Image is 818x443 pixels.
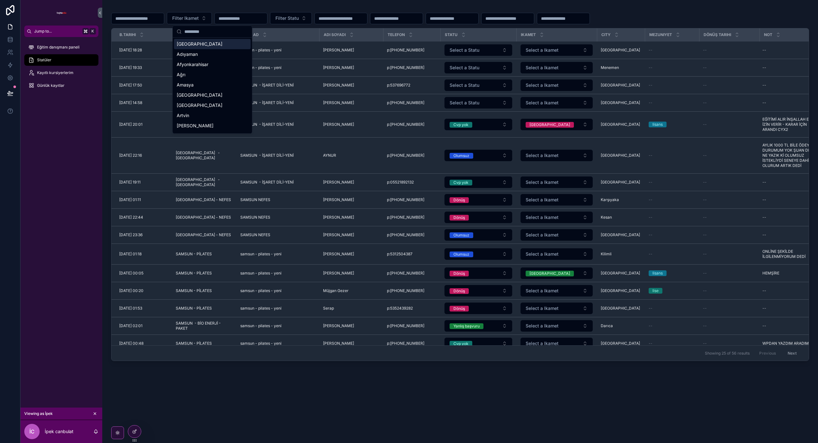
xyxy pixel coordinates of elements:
span: Ikamet [521,32,536,37]
button: Select Button [521,229,593,241]
span: [DATE] 23:36 [119,232,143,237]
span: samsun - pilates - yeni [240,306,282,311]
button: Select Button [444,338,512,349]
button: Select Button [521,119,593,130]
span: Statüler [37,57,51,63]
span: p:537696772 [387,83,410,88]
span: -- [649,180,652,185]
span: [GEOGRAPHIC_DATA] - NEFES [176,215,231,220]
span: Filter Statu [275,15,299,21]
span: -- [703,197,707,202]
button: Select Button [521,320,593,332]
span: [DATE] 19:33 [119,65,142,70]
span: [PERSON_NAME] [323,232,354,237]
button: Select Button [444,62,512,73]
span: p:[PHONE_NUMBER] [387,197,424,202]
div: Yanlış başvuru [453,323,480,329]
span: HEMŞİRE [762,271,779,276]
span: DÖNÜŞ Tarihi [704,32,731,37]
button: Select Button [521,212,593,223]
span: -- [703,153,707,158]
div: scrollable content [20,37,102,100]
span: samsun - pilates - yeni [240,65,282,70]
button: Select Button [521,97,593,109]
span: [DATE] 22:44 [119,215,143,220]
span: [DATE] 00:48 [119,341,143,346]
button: Select Button [521,150,593,161]
span: [DATE] 01:53 [119,306,142,311]
button: Select Button [444,285,512,297]
img: App logo [56,8,66,18]
button: Select Button [444,194,512,206]
button: Select Button [521,194,593,206]
span: [PERSON_NAME] [323,83,354,88]
span: [GEOGRAPHIC_DATA] [601,48,640,53]
span: -- [703,48,707,53]
span: -- [649,232,652,237]
span: [DATE] 18:28 [119,48,142,53]
span: Select a Statu [450,100,479,106]
span: samsun - pilates - yeni [240,323,282,328]
div: -- [762,288,766,293]
div: [GEOGRAPHIC_DATA] [174,90,251,100]
span: -- [649,48,652,53]
span: -- [703,83,707,88]
div: [GEOGRAPHIC_DATA] [174,100,251,110]
span: [GEOGRAPHIC_DATA] [601,83,640,88]
span: -- [649,100,652,105]
span: [DATE] 00:20 [119,288,143,293]
span: -- [703,341,707,346]
span: [DATE] 20:01 [119,122,143,127]
div: -- [762,197,766,202]
button: Select Button [270,12,312,24]
span: [GEOGRAPHIC_DATA] - NEFES [176,232,231,237]
div: Amasya [174,80,251,90]
span: Select a Ikamet [526,251,559,257]
a: Kayıtlı kursiyerlerim [24,67,98,79]
span: SAMSUN NEFES [240,215,270,220]
span: [PERSON_NAME] [323,252,354,257]
button: Select Button [444,79,512,91]
div: [PERSON_NAME] [174,121,251,131]
span: Filter Ikamet [172,15,199,21]
span: -- [649,197,652,202]
span: -- [649,323,652,328]
span: Mezuniyet [649,32,672,37]
div: [GEOGRAPHIC_DATA] [529,271,570,276]
span: Jump to... [34,29,80,34]
span: SAMSUN - İŞARET DİLİ-YENİ [240,153,294,158]
button: Select Button [521,338,593,349]
button: Next [783,348,801,358]
span: [GEOGRAPHIC_DATA] [601,306,640,311]
span: SAMSUN - PİLATES [176,271,212,276]
span: Showing 25 of 56 results [705,351,750,356]
span: p:05521892132 [387,180,414,185]
button: Select Button [444,119,512,130]
div: -- [762,306,766,311]
span: Kayıtlı kursiyerlerim [37,70,73,75]
span: -- [649,306,652,311]
div: Cvp yok [453,122,468,128]
div: -- [762,215,766,220]
span: [GEOGRAPHIC_DATA] [601,288,640,293]
span: SAMSUN - PİLATES [176,252,212,257]
span: p:[PHONE_NUMBER] [387,323,424,328]
span: p:[PHONE_NUMBER] [387,232,424,237]
button: Select Button [444,248,512,260]
div: -- [762,83,766,88]
span: -- [703,215,707,220]
span: [GEOGRAPHIC_DATA] [601,271,640,276]
span: [PERSON_NAME] [323,197,354,202]
span: Select a Ikamet [526,82,559,88]
span: [PERSON_NAME] [323,341,354,346]
button: Select Button [521,79,593,91]
button: Select Button [521,285,593,297]
div: -- [762,65,766,70]
span: -- [649,215,652,220]
span: [DATE] 14:58 [119,100,142,105]
span: b.tarihi [120,32,136,37]
button: Select Button [521,248,593,260]
span: -- [703,122,707,127]
span: Select a Ikamet [526,197,559,203]
span: [DATE] 01:18 [119,252,142,257]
